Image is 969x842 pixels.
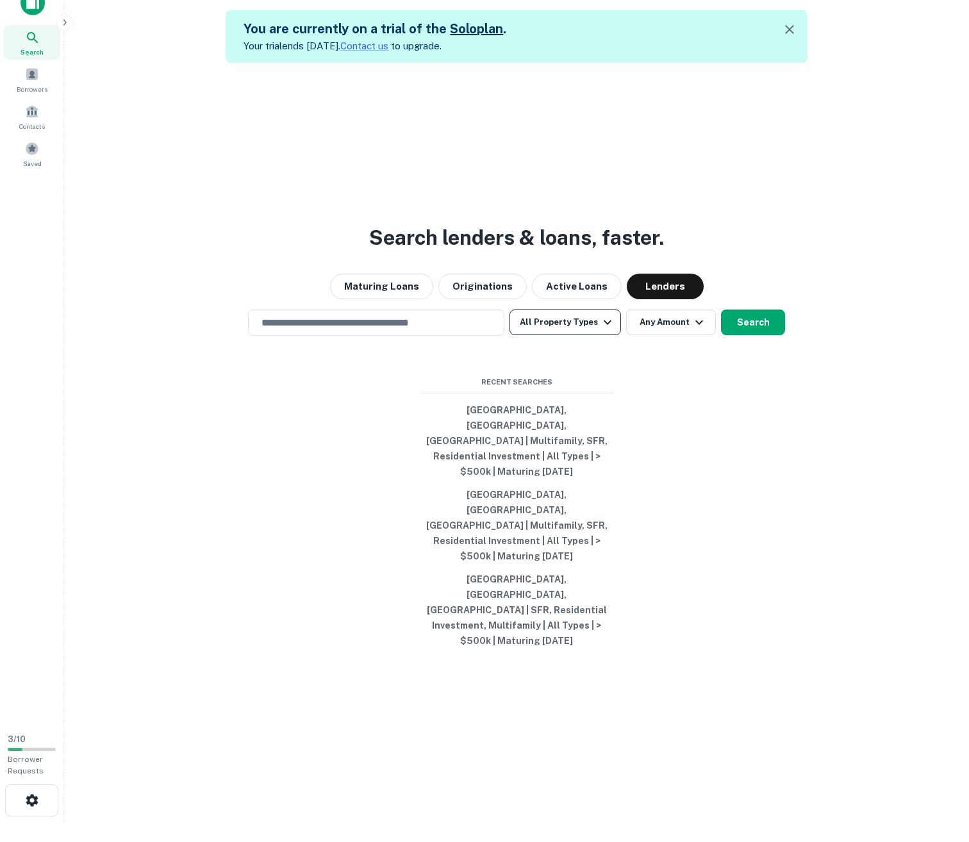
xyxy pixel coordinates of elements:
[21,47,44,57] span: Search
[420,568,613,652] button: [GEOGRAPHIC_DATA], [GEOGRAPHIC_DATA], [GEOGRAPHIC_DATA] | SFR, Residential Investment, Multifamil...
[8,734,26,744] span: 3 / 10
[23,158,42,169] span: Saved
[420,483,613,568] button: [GEOGRAPHIC_DATA], [GEOGRAPHIC_DATA], [GEOGRAPHIC_DATA] | Multifamily, SFR, Residential Investmen...
[532,274,622,299] button: Active Loans
[330,274,433,299] button: Maturing Loans
[420,377,613,388] span: Recent Searches
[438,274,527,299] button: Originations
[509,310,621,335] button: All Property Types
[369,222,664,253] h3: Search lenders & loans, faster.
[17,84,47,94] span: Borrowers
[721,310,785,335] button: Search
[340,40,388,51] a: Contact us
[4,99,60,134] a: Contacts
[420,399,613,483] button: [GEOGRAPHIC_DATA], [GEOGRAPHIC_DATA], [GEOGRAPHIC_DATA] | Multifamily, SFR, Residential Investmen...
[450,21,503,37] a: Soloplan
[4,136,60,171] a: Saved
[244,19,506,38] h5: You are currently on a trial of the .
[905,739,969,801] iframe: Chat Widget
[627,274,704,299] button: Lenders
[4,62,60,97] a: Borrowers
[8,755,44,775] span: Borrower Requests
[626,310,716,335] button: Any Amount
[19,121,45,131] span: Contacts
[244,38,506,54] p: Your trial ends [DATE]. to upgrade.
[4,25,60,60] a: Search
